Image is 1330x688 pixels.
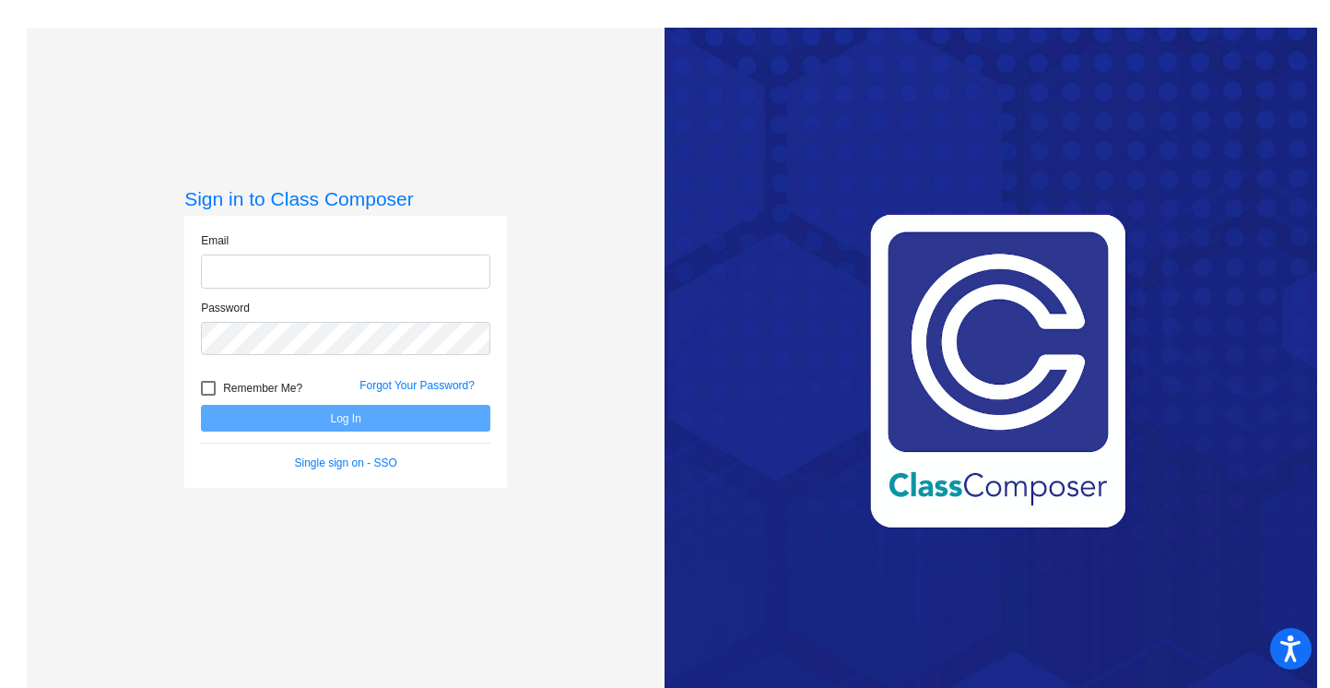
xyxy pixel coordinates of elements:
a: Single sign on - SSO [294,457,396,469]
label: Password [201,300,250,316]
button: Log In [201,405,490,432]
span: Remember Me? [223,377,302,399]
h3: Sign in to Class Composer [184,187,507,210]
label: Email [201,232,229,249]
a: Forgot Your Password? [359,379,475,392]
